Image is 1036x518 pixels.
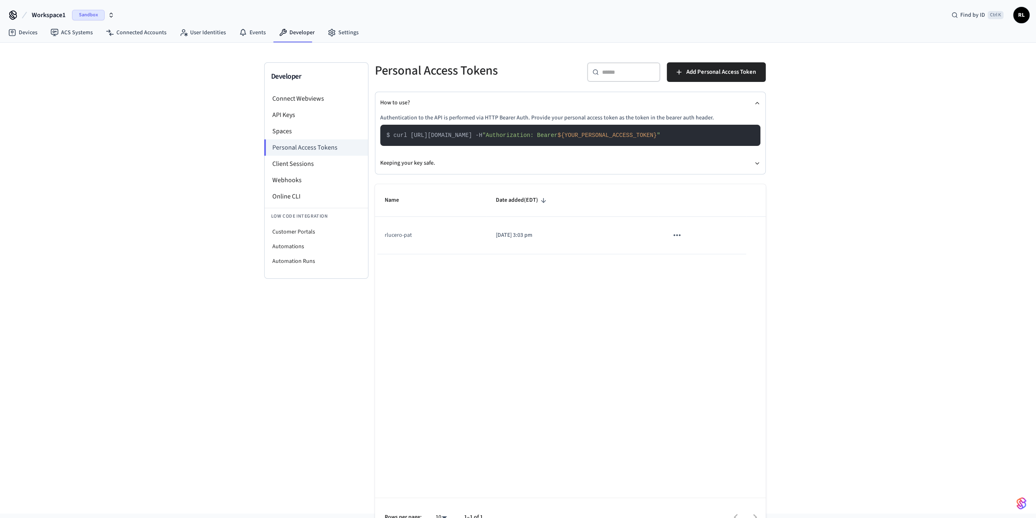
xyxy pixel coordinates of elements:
[558,132,657,139] span: ${YOUR_PERSONAL_ACCESS_TOKEN}
[496,194,549,207] span: Date added(EDT)
[265,107,368,123] li: API Keys
[380,114,760,152] div: How to use?
[265,208,368,225] li: Low Code Integration
[265,225,368,239] li: Customer Portals
[1014,8,1029,22] span: RL
[32,10,66,20] span: Workspace1
[173,25,232,40] a: User Identities
[264,139,368,156] li: Personal Access Tokens
[2,25,44,40] a: Devices
[321,25,365,40] a: Settings
[265,188,368,205] li: Online CLI
[72,10,105,20] span: Sandbox
[1016,497,1026,510] img: SeamLogoGradient.69752ec5.svg
[265,123,368,139] li: Spaces
[375,184,766,254] table: sticky table
[232,25,272,40] a: Events
[380,92,760,114] button: How to use?
[265,239,368,254] li: Automations
[667,62,766,82] button: Add Personal Access Token
[375,62,565,79] h5: Personal Access Tokens
[387,132,482,139] span: $ curl [URL][DOMAIN_NAME] -H
[496,231,649,240] p: [DATE] 3:03 pm
[265,90,368,107] li: Connect Webviews
[960,11,985,19] span: Find by ID
[385,194,410,207] span: Name
[265,254,368,269] li: Automation Runs
[99,25,173,40] a: Connected Accounts
[686,67,756,77] span: Add Personal Access Token
[657,132,660,139] span: "
[1013,7,1029,23] button: RL
[265,156,368,172] li: Client Sessions
[375,217,486,254] td: rlucero-pat
[945,8,1010,22] div: Find by IDCtrl K
[988,11,1003,19] span: Ctrl K
[380,114,760,122] p: Authentication to the API is performed via HTTP Bearer Auth. Provide your personal access token a...
[482,132,558,139] span: "Authorization: Bearer
[44,25,99,40] a: ACS Systems
[265,172,368,188] li: Webhooks
[272,25,321,40] a: Developer
[380,152,760,174] button: Keeping your key safe.
[271,71,361,82] h3: Developer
